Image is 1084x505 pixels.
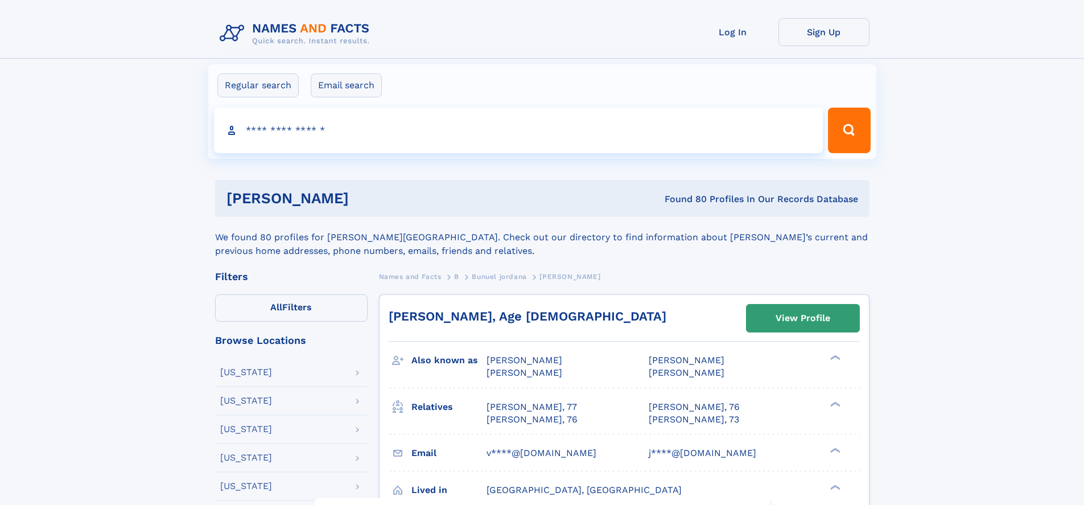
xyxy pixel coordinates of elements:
[776,305,830,331] div: View Profile
[827,354,841,362] div: ❯
[389,309,666,323] a: [PERSON_NAME], Age [DEMOGRAPHIC_DATA]
[454,269,459,284] a: B
[506,193,858,206] div: Found 80 Profiles In Our Records Database
[827,446,841,454] div: ❯
[215,18,379,49] img: Logo Names and Facts
[215,335,368,346] div: Browse Locations
[487,413,578,426] a: [PERSON_NAME], 76
[778,18,869,46] a: Sign Up
[649,413,739,426] a: [PERSON_NAME], 73
[214,108,823,153] input: search input
[220,482,272,491] div: [US_STATE]
[472,273,526,281] span: Bunuel jordana
[411,444,487,463] h3: Email
[827,483,841,491] div: ❯
[487,355,562,366] span: [PERSON_NAME]
[454,273,459,281] span: B
[687,18,778,46] a: Log In
[411,397,487,417] h3: Relatives
[539,273,600,281] span: [PERSON_NAME]
[215,294,368,322] label: Filters
[311,73,382,97] label: Email search
[828,108,870,153] button: Search Button
[226,191,507,206] h1: [PERSON_NAME]
[379,269,442,284] a: Names and Facts
[217,73,299,97] label: Regular search
[487,367,562,378] span: [PERSON_NAME]
[649,355,724,366] span: [PERSON_NAME]
[270,302,282,313] span: All
[215,272,368,282] div: Filters
[747,305,859,332] a: View Profile
[649,367,724,378] span: [PERSON_NAME]
[220,368,272,377] div: [US_STATE]
[220,396,272,405] div: [US_STATE]
[487,401,577,413] a: [PERSON_NAME], 77
[487,485,682,495] span: [GEOGRAPHIC_DATA], [GEOGRAPHIC_DATA]
[411,481,487,500] h3: Lived in
[472,269,526,284] a: Bunuel jordana
[220,453,272,462] div: [US_STATE]
[827,400,841,408] div: ❯
[411,351,487,370] h3: Also known as
[215,217,869,258] div: We found 80 profiles for [PERSON_NAME][GEOGRAPHIC_DATA]. Check out our directory to find informat...
[220,425,272,434] div: [US_STATE]
[649,401,740,413] a: [PERSON_NAME], 76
